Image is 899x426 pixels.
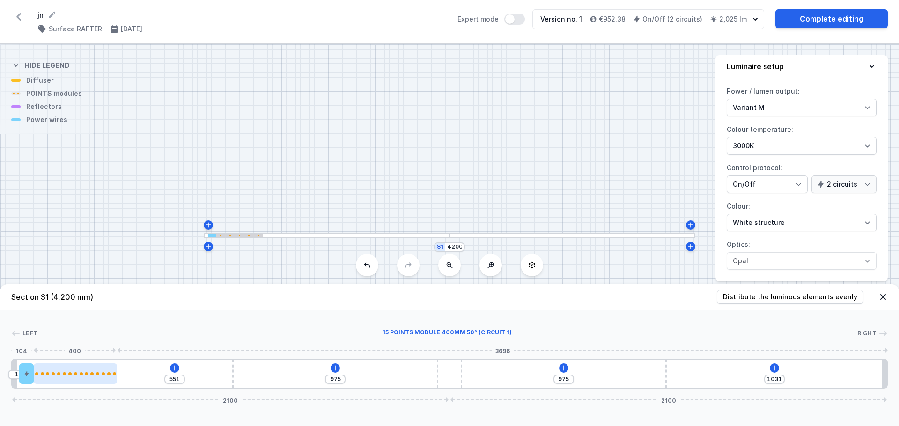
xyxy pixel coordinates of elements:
[504,14,525,25] button: Expert mode
[559,363,568,373] button: Add element
[599,14,626,24] h4: €952.38
[492,347,514,353] span: 3696
[47,10,57,20] button: Rename project
[717,290,863,304] button: Distribute the luminous elements evenly
[34,363,117,384] div: 15 POINTS module 400mm 50°
[556,375,571,383] input: Dimension [mm]
[49,24,102,34] h4: Surface RAFTER
[727,84,877,116] label: Power / lumen output:
[219,397,242,403] span: 2100
[727,237,877,270] label: Optics:
[331,363,340,373] button: Add element
[457,14,525,25] label: Expert mode
[167,375,182,383] input: Dimension [mm]
[727,160,877,193] label: Control protocol:
[727,137,877,155] select: Colour temperature:
[19,363,34,384] div: Hole for power supply cable
[37,9,446,21] form: jn
[11,371,26,378] input: Dimension [mm]
[447,243,462,251] input: Dimension [mm]
[775,9,888,28] a: Complete editing
[719,14,747,24] h4: 2,025 lm
[657,397,680,403] span: 2100
[540,14,582,24] div: Version no. 1
[723,292,857,302] span: Distribute the luminous elements evenly
[121,24,142,34] h4: [DATE]
[727,214,877,231] select: Colour:
[51,292,93,302] span: (4,200 mm)
[715,55,888,78] button: Luminaire setup
[12,347,31,353] span: 104
[642,14,702,24] h4: On/Off (2 circuits)
[37,329,857,338] div: 15 POINTS module 400mm 50° (circuit 1)
[11,291,93,303] h4: Section S1
[857,330,877,337] span: Right
[727,199,877,231] label: Colour:
[727,252,877,270] select: Optics:
[65,347,85,353] span: 400
[727,122,877,155] label: Colour temperature:
[811,175,877,193] select: Control protocol:
[727,175,808,193] select: Control protocol:
[11,53,70,76] button: Hide legend
[770,363,779,373] button: Add element
[24,61,70,70] h4: Hide legend
[767,375,782,383] input: Dimension [mm]
[328,375,343,383] input: Dimension [mm]
[727,61,784,72] h4: Luminaire setup
[727,99,877,116] select: Power / lumen output:
[170,363,179,373] button: Add element
[532,9,764,29] button: Version no. 1€952.38On/Off (2 circuits)2,025 lm
[22,330,37,337] span: Left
